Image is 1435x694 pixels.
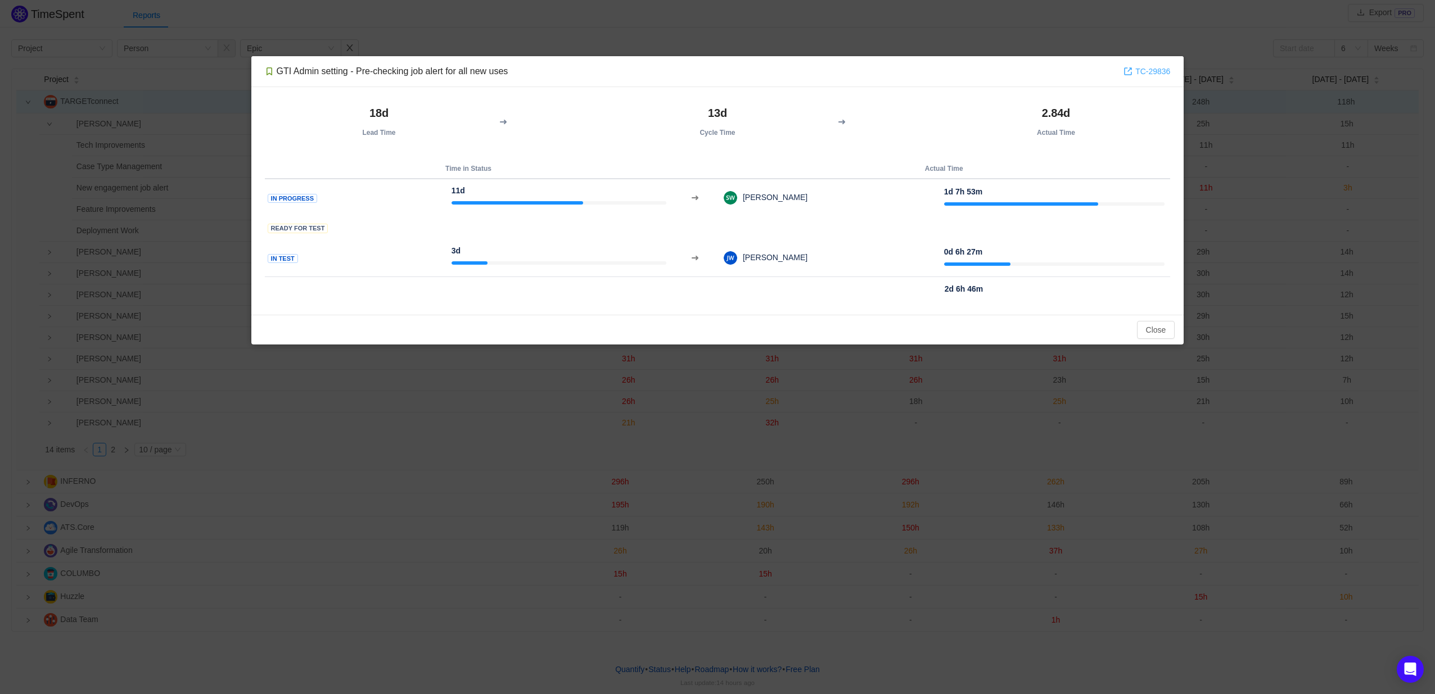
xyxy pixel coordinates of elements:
[945,284,983,293] strong: 2d 6h 46m
[452,186,465,195] strong: 11d
[265,159,673,179] th: Time in Status
[369,107,389,119] strong: 18d
[268,224,328,233] span: Ready for Test
[944,187,982,196] strong: 1d 7h 53m
[265,101,494,142] th: Lead Time
[603,101,832,142] th: Cycle Time
[717,159,1170,179] th: Actual Time
[265,67,274,76] img: 10315
[737,253,807,262] span: [PERSON_NAME]
[944,247,982,256] strong: 0d 6h 27m
[942,101,1171,142] th: Actual Time
[1397,656,1424,683] div: Open Intercom Messenger
[1123,65,1170,78] a: TC-29836
[737,193,807,202] span: [PERSON_NAME]
[1137,321,1175,339] button: Close
[268,254,298,264] span: In Test
[452,246,461,255] strong: 3d
[268,194,317,203] span: In Progress
[724,251,737,265] img: 7bab7d33eadc63c7a0f712f70821bbe6
[265,65,508,78] div: GTI Admin setting - Pre-checking job alert for all new uses
[708,107,727,119] strong: 13d
[1042,107,1070,119] strong: 2.84d
[724,191,737,205] img: SW-5.png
